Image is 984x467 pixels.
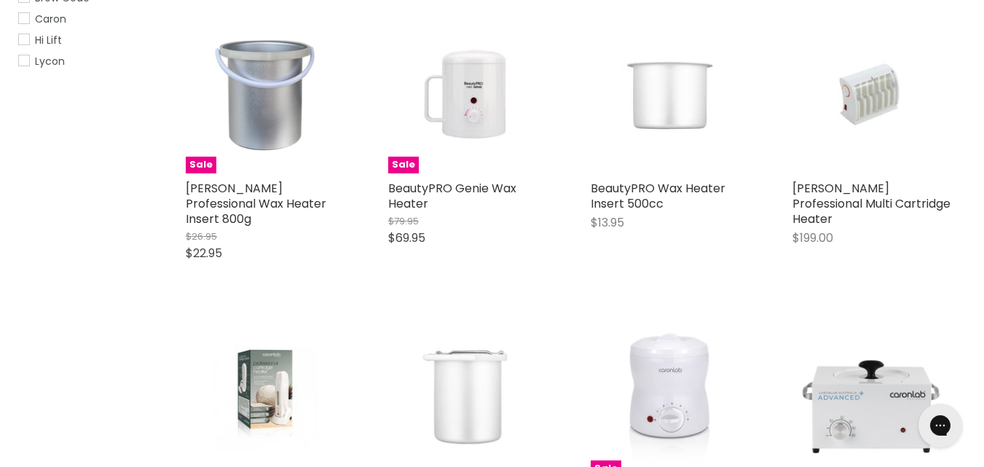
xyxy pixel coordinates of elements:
span: Hi Lift [35,33,62,47]
a: BeautyPRO Genie Wax HeaterSale [388,15,547,173]
a: Caron Professional Wax Heater Insert 800gSale [186,15,345,173]
a: BeautyPRO Genie Wax Heater [388,180,516,212]
a: BeautyPRO Wax Heater Insert 500cc [591,15,749,173]
a: [PERSON_NAME] Professional Multi Cartridge Heater [792,180,950,227]
span: Caron [35,12,66,26]
span: Sale [186,157,216,173]
img: BeautyPRO Wax Heater Insert 500cc [617,15,723,173]
span: $79.95 [388,214,419,228]
a: Caron Professional Multi Cartridge Heater [792,15,951,173]
span: Sale [388,157,419,173]
span: $199.00 [792,229,833,246]
iframe: Gorgias live chat messenger [911,399,969,452]
span: $69.95 [388,229,425,246]
img: Caron Professional Wax Heater Insert 800g [186,15,345,173]
a: Hi Lift [18,32,153,48]
span: Lycon [35,54,65,68]
span: $26.95 [186,229,217,243]
span: $22.95 [186,245,222,262]
span: $13.95 [591,214,624,231]
a: [PERSON_NAME] Professional Wax Heater Insert 800g [186,180,326,227]
a: Lycon [18,53,153,69]
a: BeautyPRO Wax Heater Insert 500cc [591,180,725,212]
img: Caron Professional Multi Cartridge Heater [819,15,925,173]
img: BeautyPRO Genie Wax Heater [414,15,520,173]
a: Caron [18,11,153,27]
